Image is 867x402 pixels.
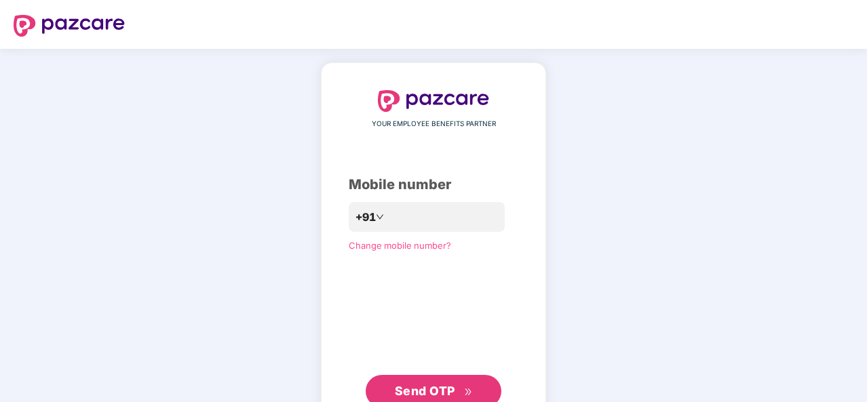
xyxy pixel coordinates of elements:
div: Mobile number [349,174,518,195]
span: double-right [464,388,473,397]
a: Change mobile number? [349,240,451,251]
img: logo [378,90,489,112]
img: logo [14,15,125,37]
span: +91 [355,209,376,226]
span: down [376,213,384,221]
span: YOUR EMPLOYEE BENEFITS PARTNER [372,119,496,129]
span: Send OTP [395,384,455,398]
